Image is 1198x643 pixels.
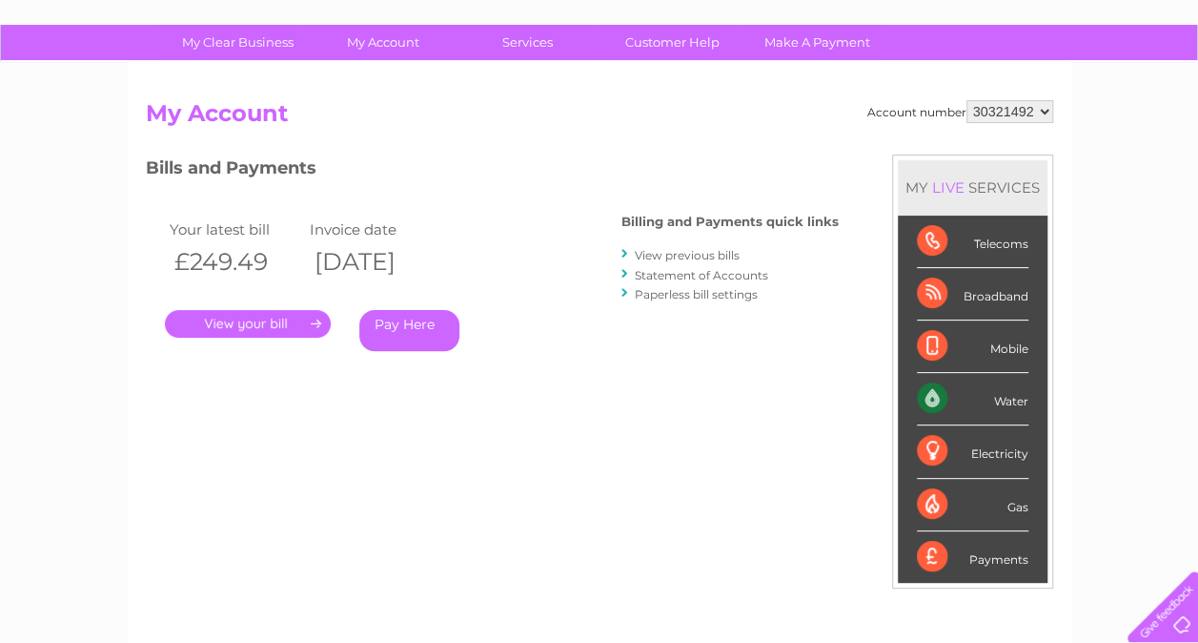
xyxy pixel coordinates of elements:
div: Water [917,373,1028,425]
a: Make A Payment [739,25,896,60]
a: Customer Help [594,25,751,60]
a: Log out [1135,81,1180,95]
a: . [165,310,331,338]
div: Electricity [917,425,1028,478]
a: Blog [1032,81,1060,95]
a: Paperless bill settings [635,287,758,301]
div: Payments [917,531,1028,583]
a: Services [449,25,606,60]
h3: Bills and Payments [146,155,839,188]
div: Account number [867,100,1053,123]
a: Telecoms [964,81,1021,95]
a: Contact [1071,81,1118,95]
th: £249.49 [165,242,306,281]
div: Telecoms [917,216,1028,268]
a: Statement of Accounts [635,268,768,282]
a: My Clear Business [159,25,316,60]
h4: Billing and Payments quick links [621,215,839,229]
div: Broadband [917,268,1028,321]
a: Pay Here [359,310,459,351]
td: Your latest bill [165,217,306,242]
a: Water [863,81,899,95]
a: Energy [910,81,952,95]
h2: My Account [146,100,1053,136]
a: My Account [304,25,461,60]
a: 0333 014 3131 [839,10,970,33]
img: logo.png [42,50,139,108]
div: MY SERVICES [898,160,1047,215]
a: View previous bills [635,248,740,262]
div: Mobile [917,321,1028,373]
td: Invoice date [305,217,446,242]
th: [DATE] [305,242,446,281]
div: Gas [917,479,1028,531]
div: Clear Business is a trading name of Verastar Limited (registered in [GEOGRAPHIC_DATA] No. 3667643... [150,10,1050,93]
div: LIVE [928,178,968,197]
